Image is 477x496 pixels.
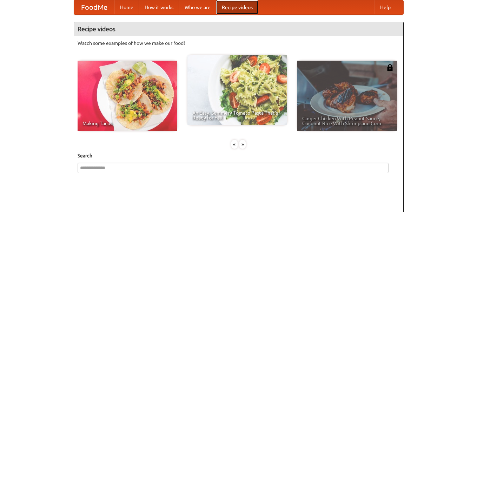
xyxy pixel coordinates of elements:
a: Home [114,0,139,14]
a: Help [375,0,396,14]
a: Making Tacos [78,61,177,131]
h4: Recipe videos [74,22,403,36]
span: Making Tacos [82,121,172,126]
a: Who we are [179,0,216,14]
div: » [239,140,246,149]
div: « [231,140,238,149]
a: FoodMe [74,0,114,14]
span: An Easy, Summery Tomato Pasta That's Ready for Fall [192,110,282,120]
a: Recipe videos [216,0,258,14]
img: 483408.png [386,64,393,71]
a: How it works [139,0,179,14]
a: An Easy, Summery Tomato Pasta That's Ready for Fall [187,55,287,125]
p: Watch some examples of how we make our food! [78,40,400,47]
h5: Search [78,152,400,159]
